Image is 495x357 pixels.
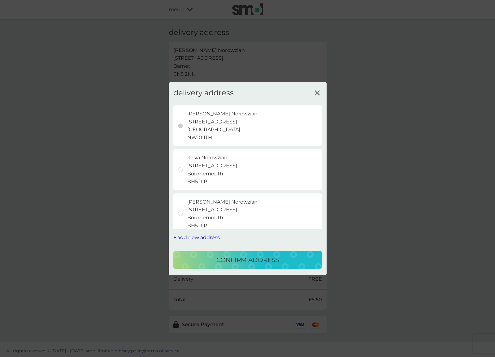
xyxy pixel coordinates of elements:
p: [PERSON_NAME] Norowzian [STREET_ADDRESS] Bournemouth BH5 1LP [187,198,258,230]
h3: delivery address [173,88,234,97]
span: + add new address [173,234,220,240]
button: + add new address [173,234,220,242]
p: Kasia Norowzian [STREET_ADDRESS] Bournemouth BH5 1LP [187,154,237,186]
p: [PERSON_NAME] Norowzian [STREET_ADDRESS] [GEOGRAPHIC_DATA] NW10 1TH [187,110,258,141]
button: confirm address [173,251,322,269]
p: confirm address [216,255,279,265]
